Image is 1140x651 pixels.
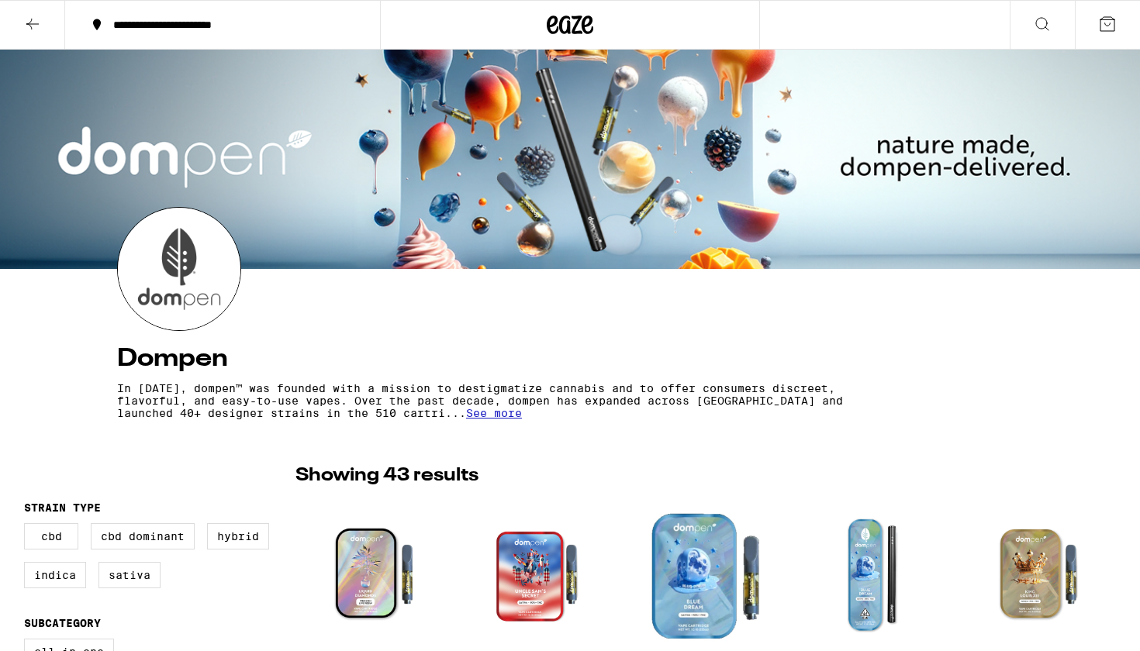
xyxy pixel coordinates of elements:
[24,562,86,588] label: Indica
[24,523,78,549] label: CBD
[118,208,240,330] img: Dompen logo
[24,617,101,629] legend: Subcategory
[466,407,522,419] span: See more
[207,523,269,549] label: Hybrid
[91,523,195,549] label: CBD Dominant
[98,562,161,588] label: Sativa
[295,463,478,489] p: Showing 43 results
[117,382,886,419] p: In [DATE], dompen™ was founded with a mission to destigmatize cannabis and to offer consumers dis...
[117,346,1023,371] h4: Dompen
[24,501,101,514] legend: Strain Type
